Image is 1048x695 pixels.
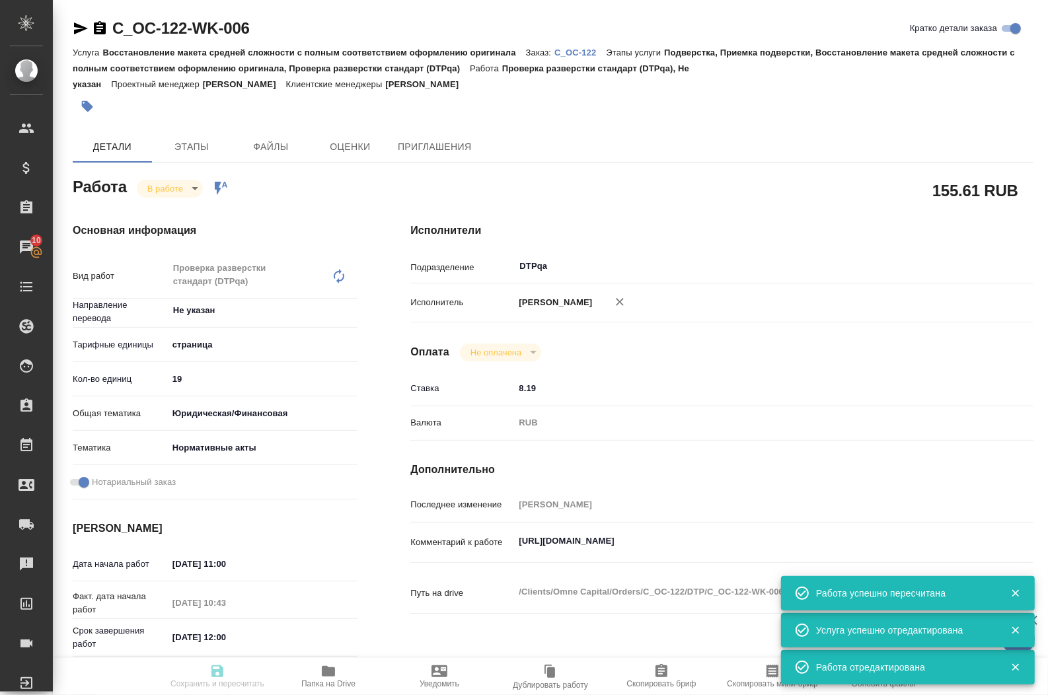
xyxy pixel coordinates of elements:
[514,495,981,514] input: Пустое поле
[301,679,356,688] span: Папка на Drive
[1002,624,1029,636] button: Закрыть
[73,590,168,616] p: Факт. дата начала работ
[513,680,588,690] span: Дублировать работу
[73,92,102,121] button: Добавить тэг
[385,79,468,89] p: [PERSON_NAME]
[717,658,828,695] button: Скопировать мини-бриф
[605,287,634,316] button: Удалить исполнителя
[168,628,283,647] input: ✎ Введи что-нибудь
[73,48,102,57] p: Услуга
[410,536,514,549] p: Комментарий к работе
[73,338,168,351] p: Тарифные единицы
[73,20,89,36] button: Скопировать ссылку для ЯМессенджера
[1002,587,1029,599] button: Закрыть
[606,48,664,57] p: Этапы услуги
[410,382,514,395] p: Ставка
[410,344,449,360] h4: Оплата
[112,19,250,37] a: C_OC-122-WK-006
[410,462,1033,478] h4: Дополнительно
[73,624,168,651] p: Срок завершения работ
[410,587,514,600] p: Путь на drive
[467,347,525,358] button: Не оплачена
[932,179,1018,201] h2: 155.61 RUB
[410,416,514,429] p: Валюта
[73,223,357,238] h4: Основная информация
[410,498,514,511] p: Последнее изменение
[1002,661,1029,673] button: Закрыть
[554,46,606,57] a: C_OC-122
[910,22,997,35] span: Кратко детали заказа
[73,441,168,455] p: Тематика
[3,231,50,264] a: 10
[137,180,203,198] div: В работе
[974,265,977,268] button: Open
[73,373,168,386] p: Кол-во единиц
[73,174,127,198] h2: Работа
[24,234,49,247] span: 10
[73,521,357,536] h4: [PERSON_NAME]
[162,658,273,695] button: Сохранить и пересчитать
[554,48,606,57] p: C_OC-122
[420,679,459,688] span: Уведомить
[350,309,353,312] button: Open
[514,412,981,434] div: RUB
[143,183,187,194] button: В работе
[470,63,502,73] p: Работа
[410,261,514,274] p: Подразделение
[102,48,525,57] p: Восстановление макета средней сложности с полным соответствием оформлению оригинала
[606,658,717,695] button: Скопировать бриф
[273,658,384,695] button: Папка на Drive
[816,587,991,600] div: Работа успешно пересчитана
[168,402,358,425] div: Юридическая/Финансовая
[168,369,358,388] input: ✎ Введи что-нибудь
[168,554,283,573] input: ✎ Введи что-нибудь
[816,661,991,674] div: Работа отредактирована
[514,296,592,309] p: [PERSON_NAME]
[73,270,168,283] p: Вид работ
[318,139,382,155] span: Оценки
[727,679,817,688] span: Скопировать мини-бриф
[92,20,108,36] button: Скопировать ссылку
[514,581,981,603] textarea: /Clients/Omne Capital/Orders/C_OC-122/DTP/C_OC-122-WK-006
[168,437,358,459] div: Нормативные акты
[460,344,541,361] div: В работе
[81,139,144,155] span: Детали
[398,139,472,155] span: Приглашения
[111,79,202,89] p: Проектный менеджер
[73,558,168,571] p: Дата начала работ
[92,476,176,489] span: Нотариальный заказ
[73,407,168,420] p: Общая тематика
[170,679,264,688] span: Сохранить и пересчитать
[626,679,696,688] span: Скопировать бриф
[286,79,386,89] p: Клиентские менеджеры
[73,299,168,325] p: Направление перевода
[514,379,981,398] input: ✎ Введи что-нибудь
[160,139,223,155] span: Этапы
[410,223,1033,238] h4: Исполнители
[495,658,606,695] button: Дублировать работу
[239,139,303,155] span: Файлы
[514,530,981,552] textarea: [URL][DOMAIN_NAME]
[168,593,283,612] input: Пустое поле
[168,334,358,356] div: страница
[203,79,286,89] p: [PERSON_NAME]
[410,296,514,309] p: Исполнитель
[384,658,495,695] button: Уведомить
[816,624,991,637] div: Услуга успешно отредактирована
[526,48,554,57] p: Заказ:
